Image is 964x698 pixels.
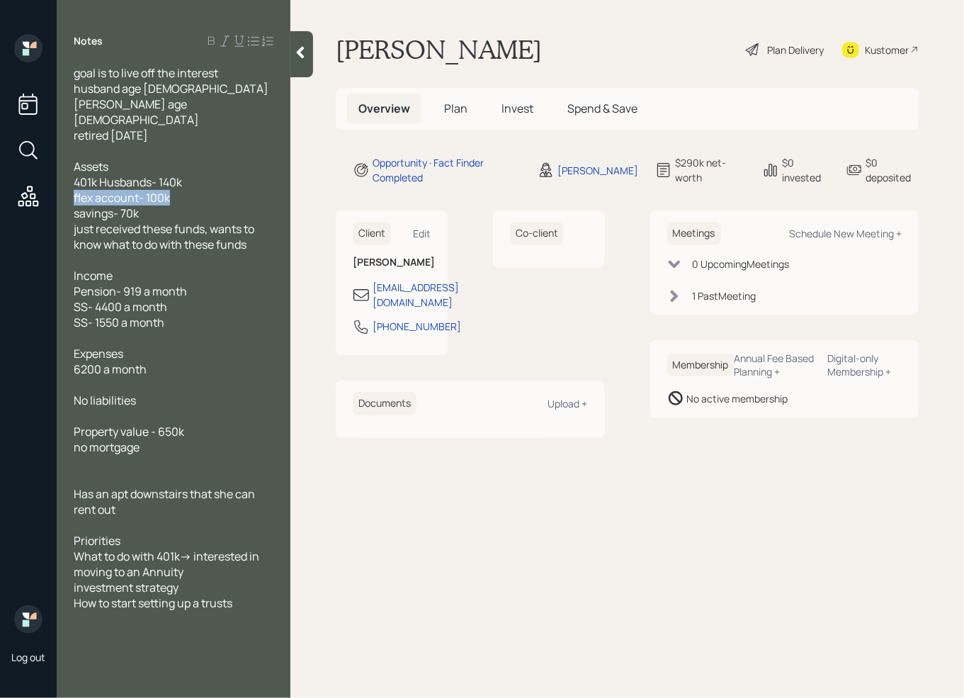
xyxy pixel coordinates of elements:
span: goal is to live off the interest husband age [DEMOGRAPHIC_DATA] [PERSON_NAME] age [DEMOGRAPHIC_DA... [74,65,268,143]
span: Spend & Save [567,101,637,116]
span: Property value - 650k no mortgage [74,424,184,455]
span: Income Pension- 919 a month SS- 4400 a month SS- 1550 a month [74,268,187,330]
div: Upload + [548,397,588,410]
h6: Co-client [510,222,564,245]
div: No active membership [687,391,788,406]
span: Priorities What to do with 401k-> interested in moving to an Annuity [74,533,261,580]
span: No liabilities [74,393,136,408]
div: 0 Upcoming Meeting s [693,257,790,271]
img: retirable_logo.png [14,605,42,634]
span: Expenses 6200 a month [74,346,147,377]
div: Annual Fee Based Planning + [735,351,816,378]
div: [PERSON_NAME] [557,163,638,178]
span: Has an apt downstairs that she can rent out [74,486,257,517]
div: $0 deposited [866,155,919,185]
div: Kustomer [865,43,909,57]
h6: [PERSON_NAME] [353,257,431,269]
div: [PHONE_NUMBER] [373,319,461,334]
div: $290k net-worth [675,155,745,185]
label: Notes [74,34,103,48]
div: Plan Delivery [767,43,824,57]
span: Plan [444,101,467,116]
span: investment strategy How to start setting up a trusts [74,580,232,611]
div: Log out [11,651,45,664]
span: Overview [358,101,410,116]
h1: [PERSON_NAME] [336,34,542,65]
div: $0 invested [782,155,829,185]
h6: Meetings [667,222,721,245]
div: 1 Past Meeting [693,288,756,303]
div: [EMAIL_ADDRESS][DOMAIN_NAME] [373,280,459,310]
h6: Documents [353,392,416,415]
span: Invest [501,101,533,116]
h6: Membership [667,354,735,377]
h6: Client [353,222,391,245]
span: Assets 401k Husbands- 140k flex account- 100k savings- 70k just received these funds, wants to kn... [74,159,256,252]
div: Opportunity · Fact Finder Completed [373,155,521,185]
div: Digital-only Membership + [827,351,902,378]
div: Edit [413,227,431,240]
div: Schedule New Meeting + [789,227,902,240]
